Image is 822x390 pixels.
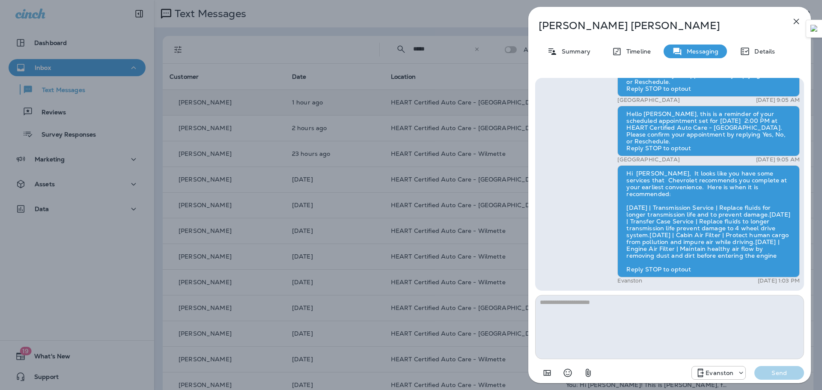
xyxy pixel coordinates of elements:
img: Detect Auto [810,25,818,33]
div: Hi [PERSON_NAME], It looks like you have some services that Chevrolet recommends you complete at ... [617,165,800,277]
p: Messaging [682,48,718,55]
p: [DATE] 9:05 AM [756,156,800,163]
p: Evanston [706,369,733,376]
p: Summary [557,48,590,55]
p: [DATE] 9:05 AM [756,97,800,104]
p: [GEOGRAPHIC_DATA] [617,97,679,104]
button: Select an emoji [559,364,576,381]
p: Evanston [617,277,642,284]
button: Add in a premade template [539,364,556,381]
div: Hello [PERSON_NAME], this is a reminder of your scheduled appointment set for [DATE] 2:00 PM at H... [617,106,800,156]
p: [GEOGRAPHIC_DATA] [617,156,679,163]
p: Timeline [622,48,651,55]
p: Details [750,48,775,55]
div: +1 (847) 892-1225 [692,368,745,378]
p: [DATE] 1:03 PM [758,277,800,284]
p: [PERSON_NAME] [PERSON_NAME] [539,20,772,32]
